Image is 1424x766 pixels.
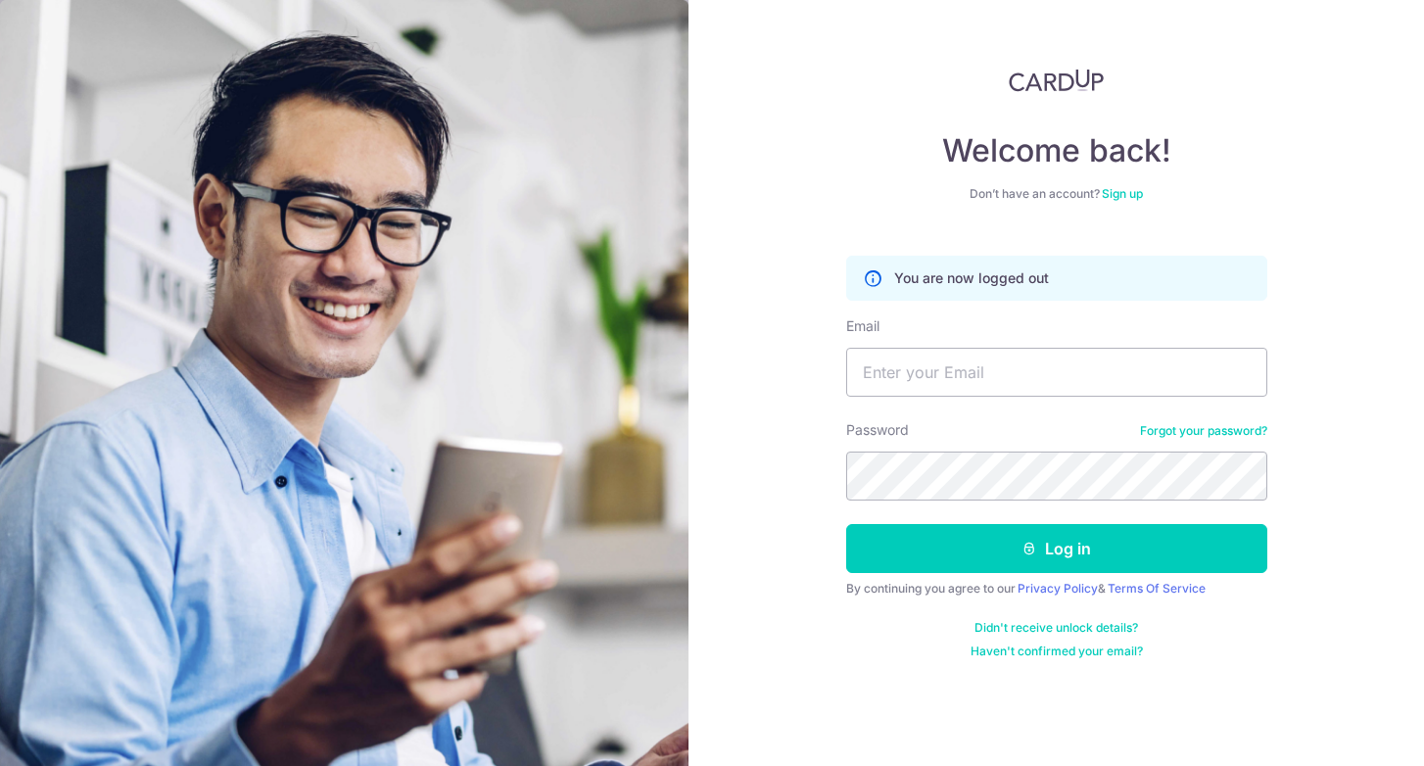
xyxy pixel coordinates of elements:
[846,186,1267,202] div: Don’t have an account?
[1102,186,1143,201] a: Sign up
[971,644,1143,659] a: Haven't confirmed your email?
[846,131,1267,170] h4: Welcome back!
[846,581,1267,597] div: By continuing you agree to our &
[1009,69,1105,92] img: CardUp Logo
[974,620,1138,636] a: Didn't receive unlock details?
[1018,581,1098,596] a: Privacy Policy
[846,420,909,440] label: Password
[846,348,1267,397] input: Enter your Email
[846,524,1267,573] button: Log in
[1140,423,1267,439] a: Forgot your password?
[894,268,1049,288] p: You are now logged out
[1108,581,1206,596] a: Terms Of Service
[846,316,879,336] label: Email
